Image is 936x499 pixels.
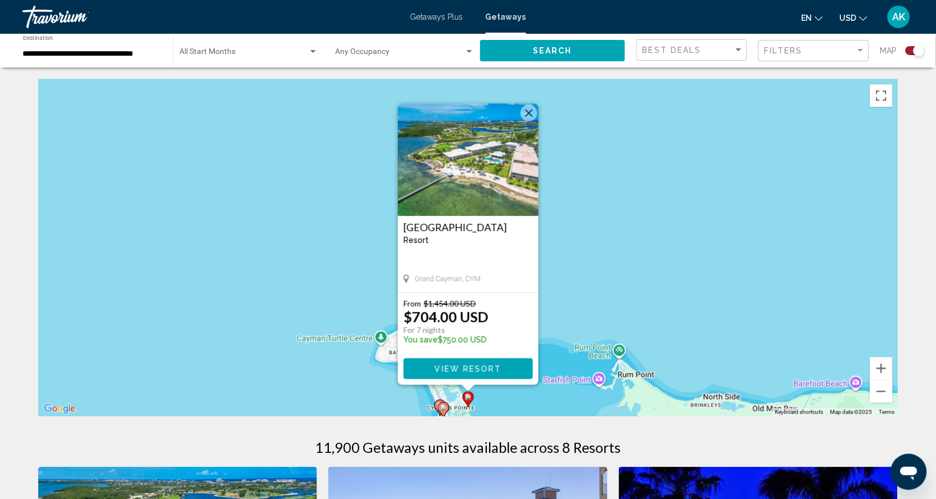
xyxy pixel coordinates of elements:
[404,325,489,335] p: For 7 nights
[870,357,893,380] button: Zoom in
[521,105,537,122] button: Close
[880,43,897,59] span: Map
[404,358,533,379] button: View Resort
[765,46,803,55] span: Filters
[758,39,869,62] button: Filter
[415,275,481,283] span: Grand Cayman, CYM
[410,12,463,21] a: Getaways Plus
[404,335,438,344] span: You save
[398,104,539,216] img: ii_gcy1.jpg
[802,10,823,26] button: Change language
[884,5,914,29] button: User Menu
[41,402,78,416] a: Open this area in Google Maps (opens a new window)
[840,14,857,23] span: USD
[643,46,744,55] mat-select: Sort by
[775,408,824,416] button: Keyboard shortcuts
[486,12,526,21] a: Getaways
[315,439,621,456] h1: 11,900 Getaways units available across 8 Resorts
[424,299,476,308] span: $1,454.00 USD
[22,6,399,28] a: Travorium
[643,46,702,55] span: Best Deals
[533,47,572,56] span: Search
[870,84,893,107] button: Toggle fullscreen view
[480,40,625,61] button: Search
[870,380,893,403] button: Zoom out
[404,299,421,308] span: From
[404,236,429,245] span: Resort
[840,10,867,26] button: Change currency
[404,222,533,233] a: [GEOGRAPHIC_DATA]
[404,308,489,325] p: $704.00 USD
[802,14,812,23] span: en
[404,335,489,344] p: $750.00 USD
[893,11,906,23] span: AK
[435,365,501,374] span: View Resort
[879,409,895,415] a: Terms
[41,402,78,416] img: Google
[891,454,927,490] iframe: Button to launch messaging window
[830,409,872,415] span: Map data ©2025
